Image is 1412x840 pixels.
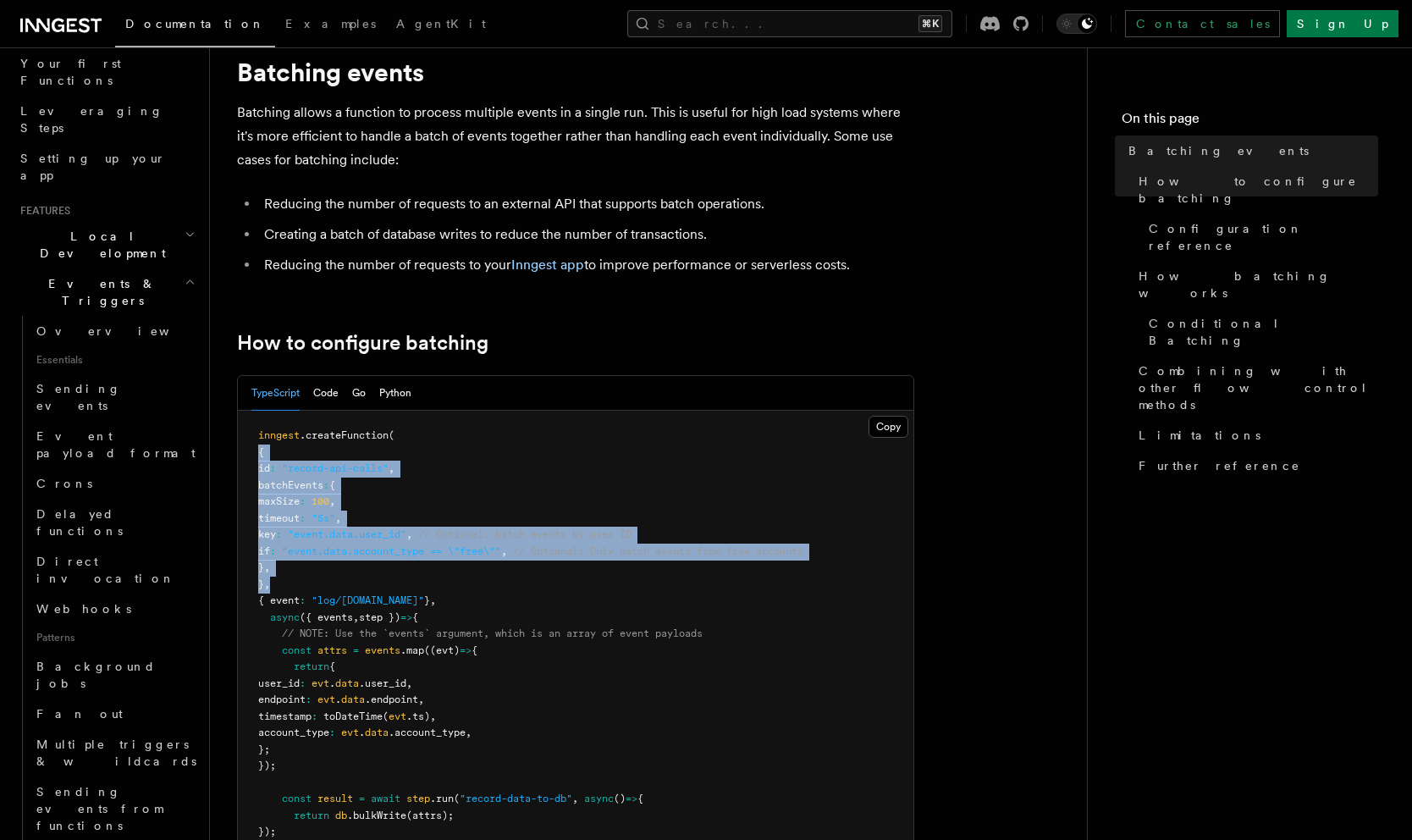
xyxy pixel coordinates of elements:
[430,710,436,722] span: ,
[389,429,394,441] span: (
[36,382,121,412] span: Sending events
[275,5,386,46] a: Examples
[614,793,626,804] span: ()
[317,644,347,656] span: attrs
[14,268,199,316] button: Events & Triggers
[389,462,394,474] span: ,
[14,228,185,262] span: Local Development
[30,346,199,373] span: Essentials
[258,446,264,458] span: {
[371,793,400,804] span: await
[472,644,477,656] span: {
[270,545,276,557] span: :
[258,710,312,722] span: timestamp
[14,48,199,96] a: Your first Functions
[1132,356,1378,420] a: Combining with other flow control methods
[258,462,270,474] span: id
[513,545,803,557] span: // Optional: Only batch events from free accounts
[36,507,123,538] span: Delayed functions
[1139,362,1378,413] span: Combining with other flow control methods
[1056,14,1097,34] button: Toggle dark mode
[20,57,121,87] span: Your first Functions
[406,710,430,722] span: .ts)
[637,793,643,804] span: {
[258,826,276,837] span: });
[572,793,578,804] span: ,
[359,793,365,804] span: =
[353,644,359,656] span: =
[352,376,366,411] button: Go
[341,727,359,738] span: evt
[282,793,312,804] span: const
[30,468,199,499] a: Crons
[335,512,341,524] span: ,
[335,677,359,689] span: data
[418,694,424,705] span: ,
[258,578,264,590] span: }
[258,760,276,771] span: });
[282,462,389,474] span: "record-api-calls"
[36,477,92,490] span: Crons
[1142,308,1378,356] a: Conditional Batching
[365,644,400,656] span: events
[329,677,335,689] span: .
[1149,220,1378,254] span: Configuration reference
[300,429,389,441] span: .createFunction
[312,710,317,722] span: :
[329,495,335,507] span: ,
[424,594,430,606] span: }
[1142,213,1378,261] a: Configuration reference
[259,223,914,246] li: Creating a batch of database writes to reduce the number of transactions.
[312,495,329,507] span: 100
[501,545,507,557] span: ,
[20,104,163,135] span: Leveraging Steps
[294,660,329,672] span: return
[30,499,199,546] a: Delayed functions
[359,677,406,689] span: .user_id
[359,611,400,623] span: step })
[1132,261,1378,308] a: How batching works
[300,594,306,606] span: :
[30,316,199,346] a: Overview
[365,694,418,705] span: .endpoint
[918,15,942,32] kbd: ⌘K
[317,793,353,804] span: result
[1287,10,1398,37] a: Sign Up
[379,376,411,411] button: Python
[282,627,703,639] span: // NOTE: Use the `events` argument, which is an array of event payloads
[258,561,264,573] span: }
[383,710,389,722] span: (
[36,707,123,721] span: Fan out
[430,793,454,804] span: .run
[430,594,436,606] span: ,
[347,810,406,821] span: .bulkWrite
[323,710,383,722] span: toDateTime
[282,545,501,557] span: "event.data.account_type == \"free\""
[258,594,300,606] span: { event
[259,253,914,277] li: Reducing the number of requests to your to improve performance or serverless costs.
[258,743,270,755] span: };
[14,96,199,143] a: Leveraging Steps
[14,204,70,218] span: Features
[30,729,199,776] a: Multiple triggers & wildcards
[270,462,276,474] span: :
[115,5,275,47] a: Documentation
[424,644,460,656] span: ((evt)
[237,101,914,172] p: Batching allows a function to process multiple events in a single run. This is useful for high lo...
[359,727,365,738] span: .
[1132,420,1378,450] a: Limitations
[312,512,335,524] span: "5s"
[335,694,341,705] span: .
[389,710,406,722] span: evt
[36,660,156,690] span: Background jobs
[30,373,199,421] a: Sending events
[1139,457,1300,474] span: Further reference
[300,495,306,507] span: :
[1139,268,1378,301] span: How batching works
[389,727,466,738] span: .account_type
[400,644,424,656] span: .map
[276,528,282,540] span: :
[237,57,914,87] h1: Batching events
[258,479,323,491] span: batchEvents
[36,324,211,338] span: Overview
